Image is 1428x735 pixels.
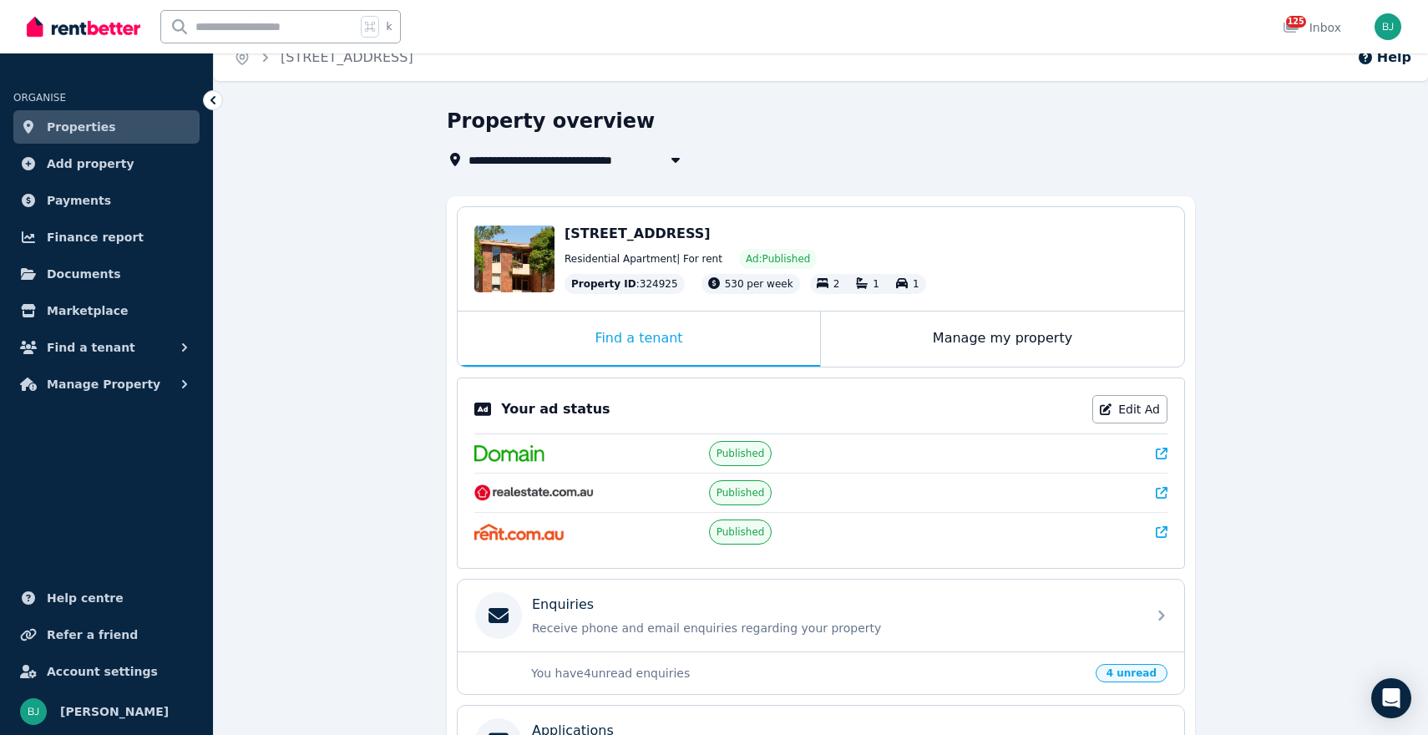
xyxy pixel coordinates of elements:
[1375,13,1401,40] img: Bom Jin
[47,190,111,210] span: Payments
[474,445,544,462] img: Domain.com.au
[1357,48,1411,68] button: Help
[47,337,135,357] span: Find a tenant
[47,154,134,174] span: Add property
[447,108,655,134] h1: Property overview
[458,312,820,367] div: Find a tenant
[1092,395,1167,423] a: Edit Ad
[386,20,392,33] span: k
[47,625,138,645] span: Refer a friend
[565,252,722,266] span: Residential Apartment | For rent
[13,184,200,217] a: Payments
[60,702,169,722] span: [PERSON_NAME]
[13,331,200,364] button: Find a tenant
[725,278,793,290] span: 530 per week
[1286,16,1306,28] span: 125
[717,525,765,539] span: Published
[458,580,1184,651] a: EnquiriesReceive phone and email enquiries regarding your property
[13,581,200,615] a: Help centre
[746,252,810,266] span: Ad: Published
[532,620,1137,636] p: Receive phone and email enquiries regarding your property
[565,226,711,241] span: [STREET_ADDRESS]
[13,655,200,688] a: Account settings
[833,278,840,290] span: 2
[47,264,121,284] span: Documents
[214,34,433,81] nav: Breadcrumb
[13,618,200,651] a: Refer a friend
[20,698,47,725] img: Bom Jin
[717,486,765,499] span: Published
[47,588,124,608] span: Help centre
[47,301,128,321] span: Marketplace
[1283,19,1341,36] div: Inbox
[13,257,200,291] a: Documents
[47,374,160,394] span: Manage Property
[47,227,144,247] span: Finance report
[27,14,140,39] img: RentBetter
[13,92,66,104] span: ORGANISE
[47,117,116,137] span: Properties
[13,367,200,401] button: Manage Property
[474,524,564,540] img: Rent.com.au
[13,294,200,327] a: Marketplace
[913,278,919,290] span: 1
[1096,664,1167,682] span: 4 unread
[717,447,765,460] span: Published
[281,49,413,65] a: [STREET_ADDRESS]
[571,277,636,291] span: Property ID
[873,278,879,290] span: 1
[565,274,685,294] div: : 324925
[821,312,1184,367] div: Manage my property
[13,110,200,144] a: Properties
[531,665,1086,682] p: You have 4 unread enquiries
[13,220,200,254] a: Finance report
[1371,678,1411,718] div: Open Intercom Messenger
[47,661,158,682] span: Account settings
[474,484,594,501] img: RealEstate.com.au
[13,147,200,180] a: Add property
[501,399,610,419] p: Your ad status
[532,595,594,615] p: Enquiries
